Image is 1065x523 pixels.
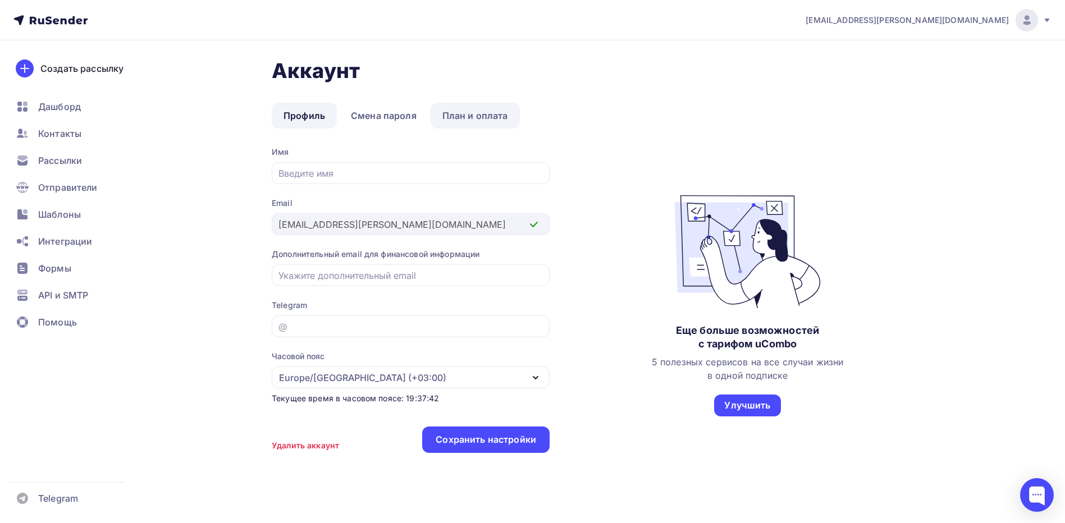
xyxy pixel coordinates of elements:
span: Интеграции [38,235,92,248]
a: Рассылки [9,149,143,172]
div: Сохранить настройки [436,433,536,446]
span: Формы [38,261,71,275]
a: Контакты [9,122,143,145]
div: Улучшить [724,399,770,412]
span: Рассылки [38,154,82,167]
div: Email [272,198,550,209]
a: [EMAIL_ADDRESS][PERSON_NAME][DOMAIN_NAME] [806,9,1052,31]
div: Еще больше возможностей с тарифом uCombo [676,324,819,351]
h1: Аккаунт [272,58,945,83]
span: [EMAIL_ADDRESS][PERSON_NAME][DOMAIN_NAME] [806,15,1009,26]
span: API и SMTP [38,288,88,302]
div: Удалить аккаунт [272,440,339,451]
div: Часовой пояс [272,351,324,362]
a: Формы [9,257,143,279]
div: 5 полезных сервисов на все случаи жизни в одной подписке [652,355,843,382]
a: Дашборд [9,95,143,118]
a: Профиль [272,103,337,129]
div: Дополнительный email для финансовой информации [272,249,550,260]
div: Создать рассылку [40,62,124,75]
a: План и оплата [431,103,520,129]
span: Шаблоны [38,208,81,221]
span: Telegram [38,492,78,505]
input: Введите имя [278,167,543,180]
span: Помощь [38,315,77,329]
div: @ [278,320,287,333]
button: Часовой пояс Europe/[GEOGRAPHIC_DATA] (+03:00) [272,351,550,388]
span: Дашборд [38,100,81,113]
div: Europe/[GEOGRAPHIC_DATA] (+03:00) [279,371,446,384]
a: Отправители [9,176,143,199]
span: Контакты [38,127,81,140]
a: Шаблоны [9,203,143,226]
div: Telegram [272,300,550,311]
div: Имя [272,146,550,158]
div: Текущее время в часовом поясе: 19:37:42 [272,393,550,404]
input: Укажите дополнительный email [278,269,543,282]
a: Смена пароля [339,103,428,129]
span: Отправители [38,181,98,194]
